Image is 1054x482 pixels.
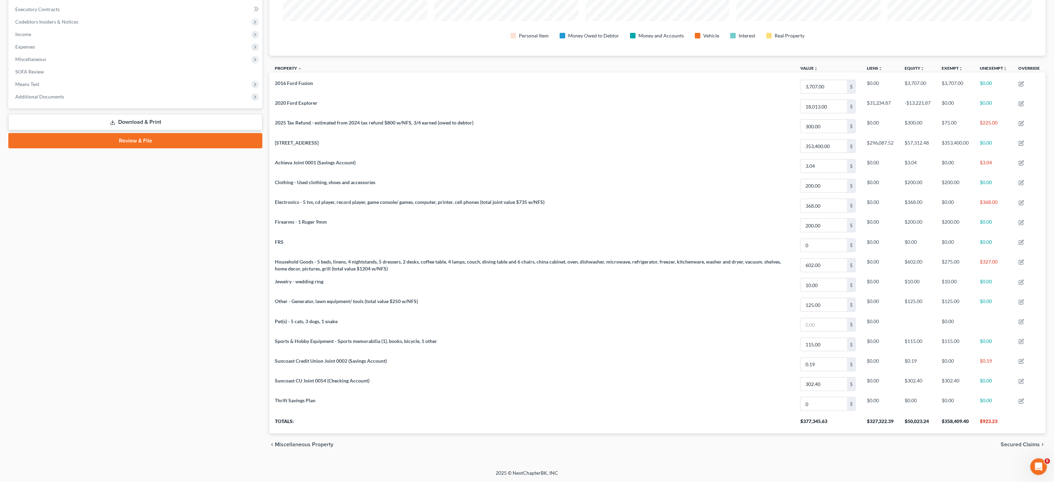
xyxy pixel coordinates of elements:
[861,77,899,96] td: $0.00
[8,114,262,130] a: Download & Print
[899,196,937,215] td: $368.00
[975,255,1013,275] td: $327.00
[937,176,975,196] td: $200.00
[975,136,1013,156] td: $0.00
[775,32,804,39] div: Real Property
[801,278,847,292] input: 0.00
[801,298,847,311] input: 0.00
[905,66,925,71] a: Equityunfold_more
[975,235,1013,255] td: $0.00
[801,140,847,153] input: 0.00
[568,32,619,39] div: Money Owed to Debtor
[8,133,262,148] a: Review & File
[861,216,899,235] td: $0.00
[975,97,1013,117] td: $0.00
[937,117,975,136] td: $75.00
[942,66,963,71] a: Exemptunfold_more
[975,394,1013,414] td: $0.00
[937,414,975,433] th: $358,409.40
[861,117,899,136] td: $0.00
[937,156,975,176] td: $0.00
[899,354,937,374] td: $0.19
[847,278,855,292] div: $
[15,56,46,62] span: Miscellaneous
[800,66,818,71] a: Valueunfold_more
[801,80,847,93] input: 0.00
[980,66,1008,71] a: Unexemptunfold_more
[275,378,369,384] span: Suncoast CU Joint 0054 (Checking Account)
[975,176,1013,196] td: $0.00
[275,298,418,304] span: Other - Generator, lawn equipment/ tools (total value $250 w/NFS)
[899,335,937,354] td: $115.00
[847,318,855,332] div: $
[847,338,855,351] div: $
[10,66,262,78] a: SOFA Review
[847,378,855,391] div: $
[275,160,356,165] span: Achieva Joint 0001 (Savings Account)
[1001,442,1040,447] span: Secured Claims
[1045,458,1050,464] span: 5
[275,259,781,272] span: Household Goods - 5 beds, linens, 4 nightstands, 5 dressers, 2 desks, coffee table, 4 lamps, couc...
[861,136,899,156] td: $296,087.52
[801,358,847,371] input: 0.00
[1013,61,1046,77] th: Override
[899,235,937,255] td: $0.00
[330,470,725,482] div: 2025 © NextChapterBK, INC
[801,318,847,332] input: 0.00
[10,3,262,16] a: Executory Contracts
[937,295,975,315] td: $125.00
[275,318,338,324] span: Pet(s) - 5 cats, 3 dogs, 1 snake
[275,100,317,106] span: 2020 Ford Explorer
[801,397,847,411] input: 0.00
[269,414,795,433] th: Totals:
[275,397,315,403] span: Thrift Savings Plan
[15,44,35,50] span: Expenses
[801,160,847,173] input: 0.00
[275,442,333,447] span: Miscellaneous Property
[861,97,899,117] td: $31,234.87
[275,120,473,126] span: 2025 Tax Refund - estimated from 2024 tax refund $800 w/NFS, 3/4 earned (owed to debtor)
[937,97,975,117] td: $0.00
[899,136,937,156] td: $57,312.48
[1030,458,1047,475] iframe: Intercom live chat
[847,259,855,272] div: $
[15,81,39,87] span: Means Test
[269,442,333,447] button: chevron_left Miscellaneous Property
[275,358,387,364] span: Suncoast Credit Union Joint 0002 (Savings Account)
[861,335,899,354] td: $0.00
[975,216,1013,235] td: $0.00
[861,354,899,374] td: $0.00
[899,275,937,295] td: $10.00
[847,239,855,252] div: $
[937,255,975,275] td: $275.00
[899,255,937,275] td: $602.00
[638,32,684,39] div: Money and Accounts
[801,120,847,133] input: 0.00
[937,374,975,394] td: $302.40
[275,199,545,205] span: Electronics - 5 tvs, cd player, record player, game console/ games, computer, printer, cell phone...
[975,354,1013,374] td: $0.19
[899,97,937,117] td: -$13,221.87
[899,374,937,394] td: $302.40
[861,235,899,255] td: $0.00
[275,66,302,71] a: Property expand_less
[937,235,975,255] td: $0.00
[867,66,882,71] a: Liensunfold_more
[275,338,437,344] span: Sports & Hobby Equipment - Sports memorabilia (1), books, bicycle, 1 other
[275,179,375,185] span: Clothing - Used clothing, shoes and accessories
[899,216,937,235] td: $200.00
[847,160,855,173] div: $
[801,219,847,232] input: 0.00
[975,196,1013,215] td: $368.00
[861,295,899,315] td: $0.00
[975,156,1013,176] td: $3.04
[899,394,937,414] td: $0.00
[847,100,855,113] div: $
[899,77,937,96] td: $3,707.00
[937,275,975,295] td: $10.00
[975,414,1013,433] th: $923.23
[847,397,855,411] div: $
[899,156,937,176] td: $3.04
[937,354,975,374] td: $0.00
[275,239,284,245] span: FRS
